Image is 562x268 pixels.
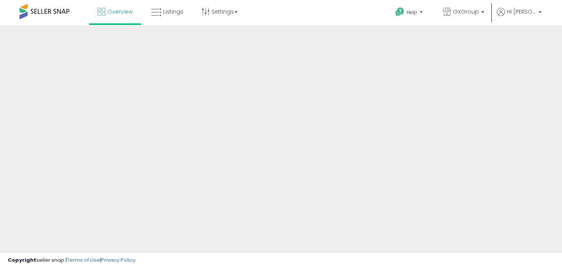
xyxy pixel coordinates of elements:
a: Privacy Policy [101,256,135,264]
i: Get Help [395,7,405,17]
strong: Copyright [8,256,36,264]
a: Hi [PERSON_NAME] [497,8,542,25]
span: GXGroup [453,8,479,16]
span: Overview [107,8,133,16]
span: Help [407,9,417,16]
span: Listings [163,8,183,16]
a: Help [389,1,430,25]
span: Hi [PERSON_NAME] [507,8,536,16]
div: seller snap | | [8,257,135,264]
a: Terms of Use [67,256,100,264]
